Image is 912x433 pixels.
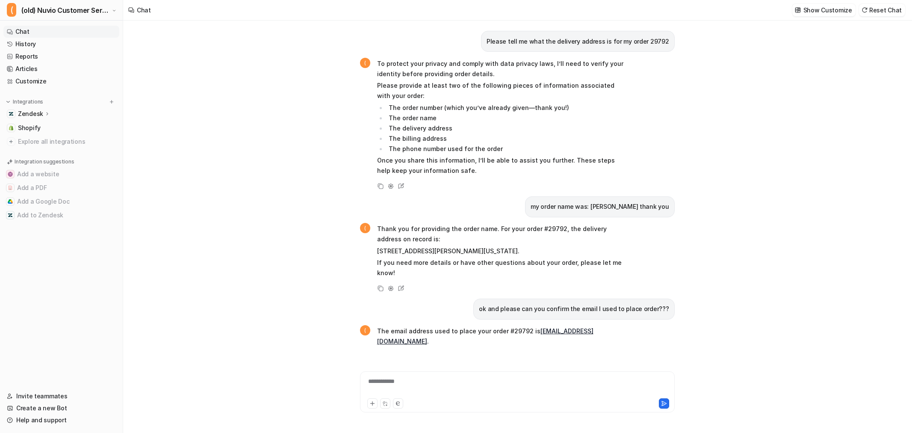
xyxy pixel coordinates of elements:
p: Show Customize [803,6,852,15]
p: Thank you for providing the order name. For your order #29792, the delivery address on record is: [377,224,627,244]
li: The order number (which you’ve already given—thank you!) [387,103,627,113]
button: Add a PDFAdd a PDF [3,181,119,195]
button: Integrations [3,98,46,106]
li: The order name [387,113,627,123]
img: Add a PDF [8,185,13,190]
a: Chat [3,26,119,38]
a: Invite teammates [3,390,119,402]
p: ok and please can you confirm the email I used to place order??? [479,304,669,314]
button: Add to ZendeskAdd to Zendesk [3,208,119,222]
p: Integration suggestions [15,158,74,166]
a: Explore all integrations [3,136,119,148]
img: Zendesk [9,111,14,116]
p: Please tell me what the delivery address is for my order 29792 [487,36,669,47]
img: Add a website [8,172,13,177]
button: Add a Google DocAdd a Google Doc [3,195,119,208]
span: ( [360,223,370,233]
p: [STREET_ADDRESS][PERSON_NAME][US_STATE]. [377,246,627,256]
img: Add a Google Doc [8,199,13,204]
li: The delivery address [387,123,627,133]
img: Shopify [9,125,14,130]
span: ( [360,58,370,68]
button: Show Customize [792,4,856,16]
img: Add to Zendesk [8,213,13,218]
p: If you need anything else or have other questions about your order, please let me know! [377,348,627,369]
span: (old) Nuvio Customer Service Expert Bot [21,4,110,16]
a: Articles [3,63,119,75]
p: my order name was: [PERSON_NAME] thank you [531,202,669,212]
p: If you need more details or have other questions about your order, please let me know! [377,258,627,278]
span: ( [7,3,16,17]
a: Help and support [3,414,119,426]
p: The email address used to place your order #29792 is . [377,326,627,347]
p: Please provide at least two of the following pieces of information associated with your order: [377,80,627,101]
img: reset [862,7,868,13]
p: Zendesk [18,110,43,118]
a: History [3,38,119,50]
div: Chat [137,6,151,15]
button: Add a websiteAdd a website [3,167,119,181]
span: Explore all integrations [18,135,116,148]
li: The billing address [387,133,627,144]
button: Reset Chat [859,4,905,16]
span: ( [360,325,370,335]
a: ShopifyShopify [3,122,119,134]
img: menu_add.svg [109,99,115,105]
img: customize [795,7,801,13]
p: Once you share this information, I’ll be able to assist you further. These steps help keep your i... [377,155,627,176]
img: explore all integrations [7,137,15,146]
a: Create a new Bot [3,402,119,414]
li: The phone number used for the order [387,144,627,154]
p: To protect your privacy and comply with data privacy laws, I’ll need to verify your identity befo... [377,59,627,79]
a: Customize [3,75,119,87]
p: Integrations [13,98,43,105]
a: Reports [3,50,119,62]
span: Shopify [18,124,41,132]
img: expand menu [5,99,11,105]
